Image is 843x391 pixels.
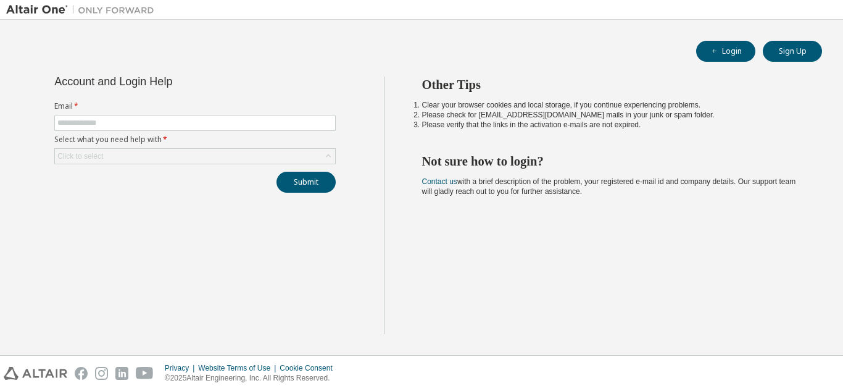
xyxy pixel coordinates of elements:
h2: Other Tips [422,77,800,93]
div: Click to select [55,149,335,164]
img: instagram.svg [95,367,108,380]
div: Account and Login Help [54,77,280,86]
img: altair_logo.svg [4,367,67,380]
li: Please verify that the links in the activation e-mails are not expired. [422,120,800,130]
img: linkedin.svg [115,367,128,380]
a: Contact us [422,177,457,186]
h2: Not sure how to login? [422,153,800,169]
p: © 2025 Altair Engineering, Inc. All Rights Reserved. [165,373,340,384]
span: with a brief description of the problem, your registered e-mail id and company details. Our suppo... [422,177,796,196]
div: Cookie Consent [280,363,339,373]
li: Clear your browser cookies and local storage, if you continue experiencing problems. [422,100,800,110]
div: Privacy [165,363,198,373]
div: Website Terms of Use [198,363,280,373]
label: Email [54,101,336,111]
li: Please check for [EMAIL_ADDRESS][DOMAIN_NAME] mails in your junk or spam folder. [422,110,800,120]
img: youtube.svg [136,367,154,380]
img: facebook.svg [75,367,88,380]
div: Click to select [57,151,103,161]
img: Altair One [6,4,160,16]
button: Submit [276,172,336,193]
button: Sign Up [763,41,822,62]
button: Login [696,41,755,62]
label: Select what you need help with [54,135,336,145]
